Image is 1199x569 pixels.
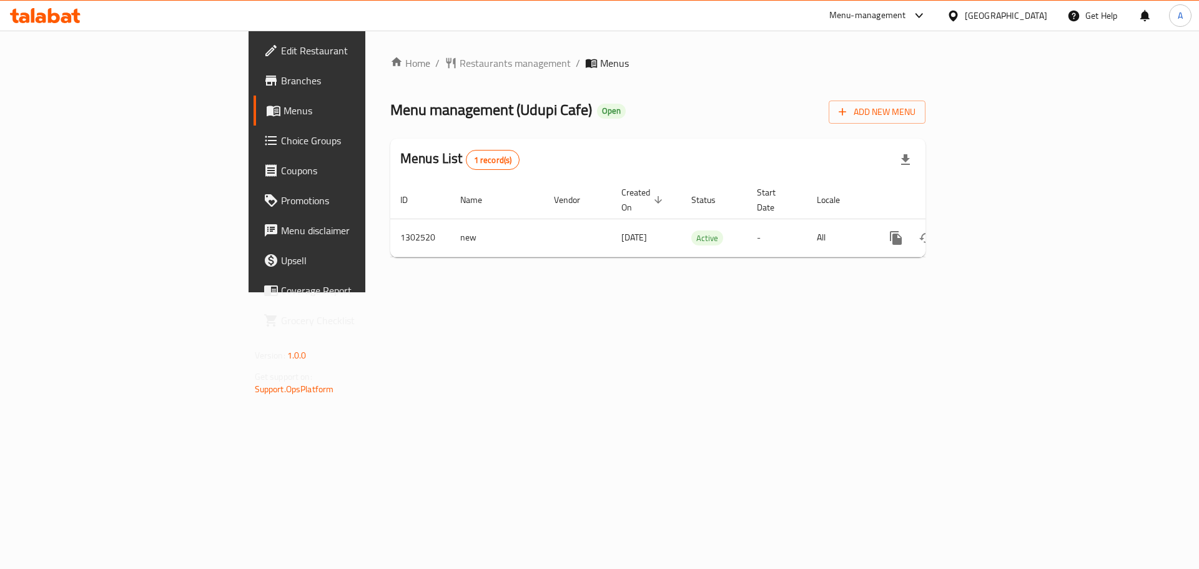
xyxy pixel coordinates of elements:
[576,56,580,71] li: /
[466,150,520,170] div: Total records count
[597,106,626,116] span: Open
[450,219,544,257] td: new
[254,245,449,275] a: Upsell
[466,154,520,166] span: 1 record(s)
[400,149,520,170] h2: Menus List
[747,219,807,257] td: -
[255,347,285,364] span: Version:
[254,156,449,186] a: Coupons
[1178,9,1183,22] span: A
[554,192,596,207] span: Vendor
[460,56,571,71] span: Restaurants management
[255,381,334,397] a: Support.OpsPlatform
[254,275,449,305] a: Coverage Report
[400,192,424,207] span: ID
[445,56,571,71] a: Restaurants management
[691,230,723,245] div: Active
[829,101,925,124] button: Add New Menu
[691,192,732,207] span: Status
[757,185,792,215] span: Start Date
[621,229,647,245] span: [DATE]
[600,56,629,71] span: Menus
[281,193,439,208] span: Promotions
[254,305,449,335] a: Grocery Checklist
[281,133,439,148] span: Choice Groups
[254,126,449,156] a: Choice Groups
[390,96,592,124] span: Menu management ( Udupi Cafe )
[597,104,626,119] div: Open
[817,192,856,207] span: Locale
[281,313,439,328] span: Grocery Checklist
[807,219,871,257] td: All
[390,181,1011,257] table: enhanced table
[281,73,439,88] span: Branches
[891,145,920,175] div: Export file
[829,8,906,23] div: Menu-management
[254,36,449,66] a: Edit Restaurant
[839,104,915,120] span: Add New Menu
[284,103,439,118] span: Menus
[965,9,1047,22] div: [GEOGRAPHIC_DATA]
[254,96,449,126] a: Menus
[881,223,911,253] button: more
[254,215,449,245] a: Menu disclaimer
[621,185,666,215] span: Created On
[460,192,498,207] span: Name
[281,223,439,238] span: Menu disclaimer
[287,347,307,364] span: 1.0.0
[691,231,723,245] span: Active
[281,253,439,268] span: Upsell
[281,43,439,58] span: Edit Restaurant
[254,66,449,96] a: Branches
[281,283,439,298] span: Coverage Report
[390,56,925,71] nav: breadcrumb
[871,181,1011,219] th: Actions
[911,223,941,253] button: Change Status
[281,163,439,178] span: Coupons
[254,186,449,215] a: Promotions
[255,369,312,385] span: Get support on:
